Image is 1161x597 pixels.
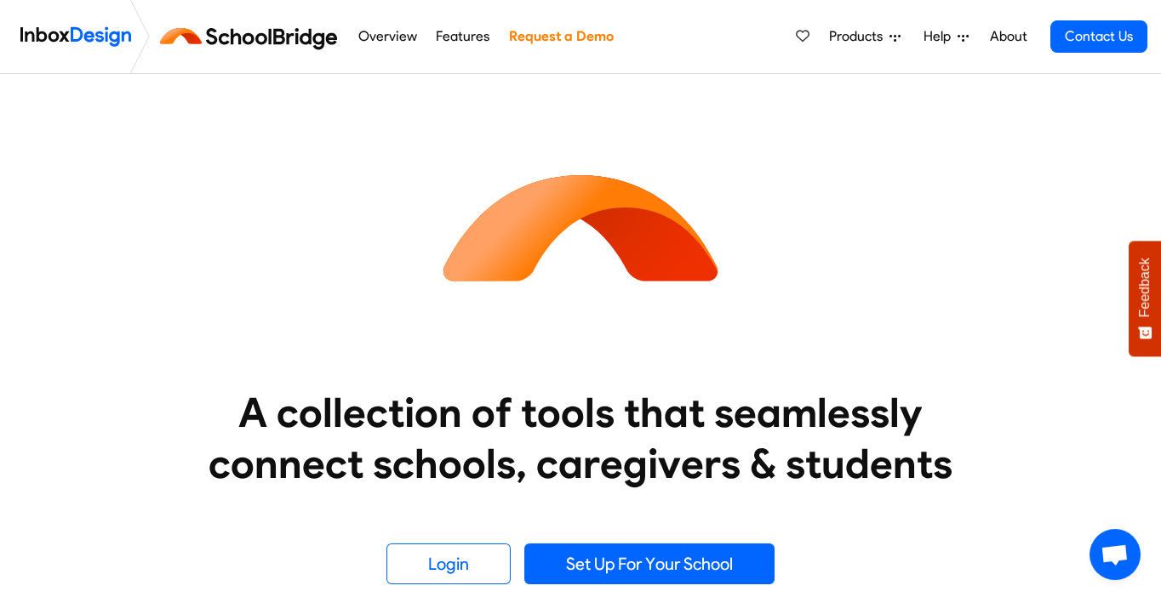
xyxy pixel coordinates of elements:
[1090,529,1141,580] div: Open chat
[353,20,421,54] a: Overview
[157,16,348,57] img: schoolbridge logo
[917,20,975,54] a: Help
[985,20,1032,54] a: About
[1050,20,1147,53] a: Contact Us
[1137,258,1152,317] span: Feedback
[829,26,889,47] span: Products
[924,26,958,47] span: Help
[176,387,985,489] heading: A collection of tools that seamlessly connect schools, caregivers & students
[822,20,907,54] a: Products
[427,74,734,380] img: icon_schoolbridge.svg
[524,543,775,584] a: Set Up For Your School
[386,543,511,584] a: Login
[1129,241,1161,356] button: Feedback - Show survey
[432,20,495,54] a: Features
[504,20,618,54] a: Request a Demo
